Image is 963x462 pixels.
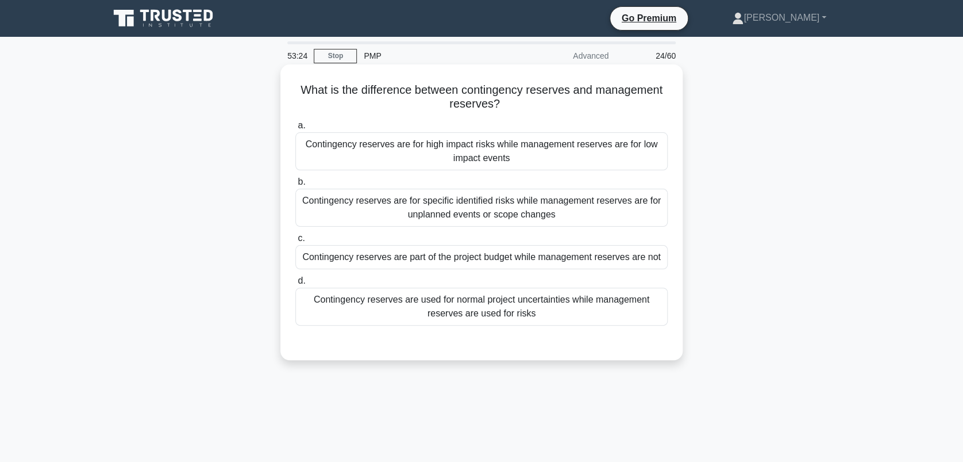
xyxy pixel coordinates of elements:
font: [PERSON_NAME] [744,13,819,22]
div: Contingency reserves are for high impact risks while management reserves are for low impact events [295,132,668,170]
span: b. [298,177,305,186]
div: Contingency reserves are used for normal project uncertainties while management reserves are used... [295,288,668,326]
div: PMP [357,44,515,67]
a: [PERSON_NAME] [704,6,854,29]
font: What is the difference between contingency reserves and management reserves? [301,83,662,110]
span: c. [298,233,305,243]
div: 53:24 [280,44,314,67]
div: Contingency reserves are for specific identified risks while management reserves are for unplanne... [295,189,668,227]
div: Contingency reserves are part of the project budget while management reserves are not [295,245,668,269]
span: a. [298,120,305,130]
div: Advanced [515,44,615,67]
span: d. [298,276,305,285]
a: Go Premium [615,11,683,25]
div: 24/60 [615,44,683,67]
a: Stop [314,49,357,63]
